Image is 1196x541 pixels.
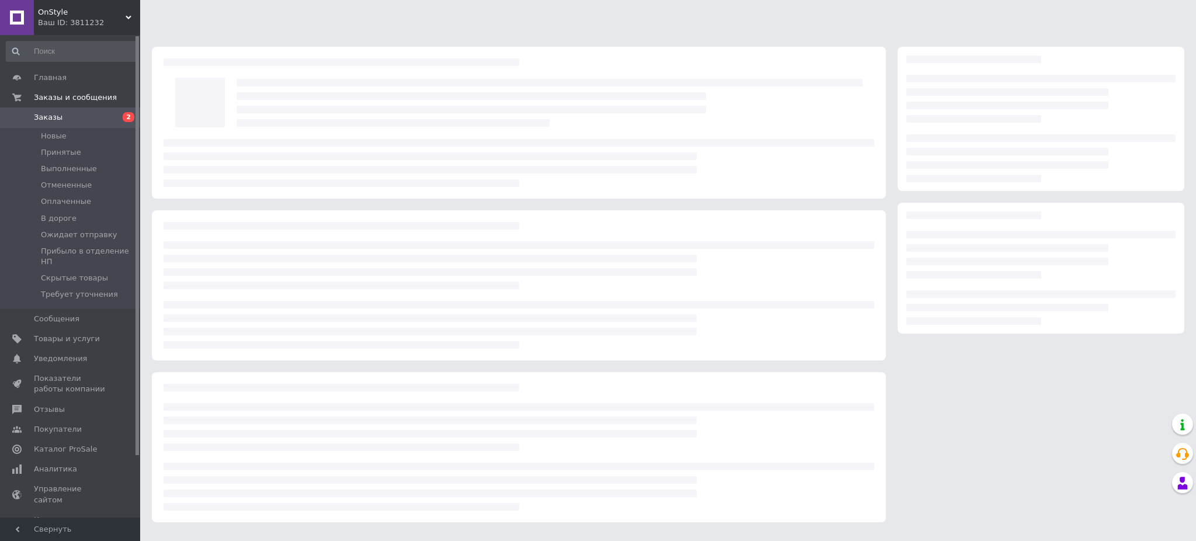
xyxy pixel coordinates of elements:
div: Ваш ID: 3811232 [38,18,140,28]
span: Отмененные [41,180,92,190]
span: Управление сайтом [34,484,108,505]
span: Выполненные [41,164,97,174]
span: Оплаченные [41,196,91,207]
span: Принятые [41,147,81,158]
span: Требует уточнения [41,289,118,300]
span: Аналитика [34,464,77,474]
span: Главная [34,72,67,83]
span: Заказы и сообщения [34,92,117,103]
span: Прибыло в отделение НП [41,246,136,267]
span: Заказы [34,112,62,123]
span: В дороге [41,213,77,224]
span: Каталог ProSale [34,444,97,455]
span: Отзывы [34,404,65,415]
span: OnStyle [38,7,126,18]
span: Покупатели [34,424,82,435]
span: Ожидает отправку [41,230,117,240]
span: Кошелек компании [34,515,108,536]
span: Товары и услуги [34,334,100,344]
span: Показатели работы компании [34,373,108,394]
span: 2 [123,112,134,122]
span: Скрытые товары [41,273,108,283]
span: Сообщения [34,314,79,324]
span: Уведомления [34,353,87,364]
span: Новые [41,131,67,141]
input: Поиск [6,41,137,62]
